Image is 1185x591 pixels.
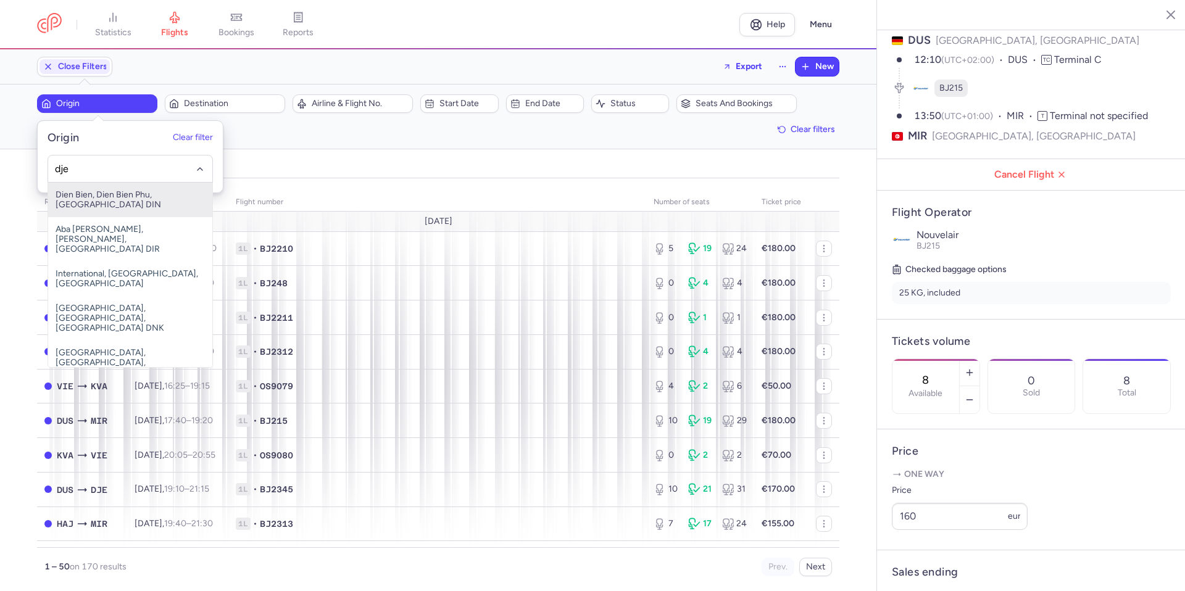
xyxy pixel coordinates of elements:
[164,484,185,494] time: 19:10
[57,414,73,428] span: Düsseldorf International Airport, Düsseldorf, Germany
[892,503,1028,530] input: ---
[892,205,1171,220] h4: Flight Operator
[917,241,940,251] span: BJ215
[164,450,215,460] span: –
[722,277,747,289] div: 4
[773,120,839,139] button: Clear filters
[654,449,678,461] div: 0
[91,414,107,428] span: Habib Bourguiba, Monastir, Tunisia
[941,55,994,65] span: (UTC+02:00)
[739,13,795,36] a: Help
[260,277,288,289] span: BJ248
[236,345,251,358] span: 1L
[260,242,293,255] span: BJ2210
[892,282,1171,304] li: 25 KG, included
[791,125,835,134] span: Clear filters
[164,518,186,529] time: 19:40
[236,449,251,461] span: 1L
[688,312,713,324] div: 1
[941,111,993,122] span: (UTC+01:00)
[135,484,209,494] span: [DATE],
[253,483,257,495] span: •
[722,449,747,461] div: 2
[95,27,131,38] span: statistics
[762,278,796,288] strong: €180.00
[908,128,927,144] span: MIR
[722,345,747,358] div: 4
[736,62,762,71] span: Export
[688,449,713,461] div: 2
[654,345,678,358] div: 0
[161,27,188,38] span: flights
[164,381,185,391] time: 16:25
[762,312,796,323] strong: €180.00
[1008,53,1041,67] span: DUS
[1050,110,1148,122] span: Terminal not specified
[908,389,942,399] label: Available
[44,417,52,424] span: CLOSED
[236,242,251,255] span: 1L
[917,229,1171,241] p: Nouvelair
[892,334,1171,349] h4: Tickets volume
[293,94,413,113] button: Airline & Flight No.
[722,415,747,427] div: 29
[892,229,912,249] img: Nouvelair logo
[228,193,646,212] th: Flight number
[654,277,678,289] div: 0
[164,415,186,426] time: 17:40
[190,381,210,391] time: 19:15
[70,561,127,572] span: on 170 results
[312,99,409,109] span: Airline & Flight No.
[44,520,52,527] span: CLOSED
[912,80,929,97] figure: BJ airline logo
[48,183,212,217] span: Dien Bien, Dien Bien Phu, [GEOGRAPHIC_DATA] DIN
[1118,388,1136,398] p: Total
[253,242,257,255] span: •
[688,242,713,255] div: 19
[688,518,713,530] div: 17
[164,381,210,391] span: –
[189,484,209,494] time: 21:15
[525,99,580,109] span: End date
[44,561,70,572] strong: 1 – 50
[206,11,267,38] a: bookings
[715,57,770,76] button: Export
[236,483,251,495] span: 1L
[44,382,52,390] span: CLOSED
[420,94,498,113] button: Start date
[260,345,293,358] span: BJ2312
[236,415,251,427] span: 1L
[91,483,107,497] span: Djerba-Zarzis, Djerba, Tunisia
[1054,54,1102,65] span: Terminal C
[722,312,747,324] div: 1
[802,13,839,36] button: Menu
[260,483,293,495] span: BJ2345
[236,518,251,530] span: 1L
[1007,109,1037,123] span: MIR
[236,312,251,324] span: 1L
[253,415,257,427] span: •
[37,94,157,113] button: Origin
[932,128,1136,144] span: [GEOGRAPHIC_DATA], [GEOGRAPHIC_DATA]
[654,312,678,324] div: 0
[193,450,215,460] time: 20:55
[164,484,209,494] span: –
[253,277,257,289] span: •
[164,415,213,426] span: –
[48,296,212,341] span: [GEOGRAPHIC_DATA], [GEOGRAPHIC_DATA], [GEOGRAPHIC_DATA] DNK
[135,415,213,426] span: [DATE],
[164,450,188,460] time: 20:05
[892,444,1171,458] h4: Price
[506,94,584,113] button: End date
[762,518,794,529] strong: €155.00
[654,483,678,495] div: 10
[37,193,127,212] th: route
[260,380,293,392] span: OS9079
[762,346,796,357] strong: €180.00
[688,483,713,495] div: 21
[91,517,107,531] span: Habib Bourguiba, Monastir, Tunisia
[688,277,713,289] div: 4
[646,193,754,212] th: number of seats
[762,415,796,426] strong: €180.00
[914,110,941,122] time: 13:50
